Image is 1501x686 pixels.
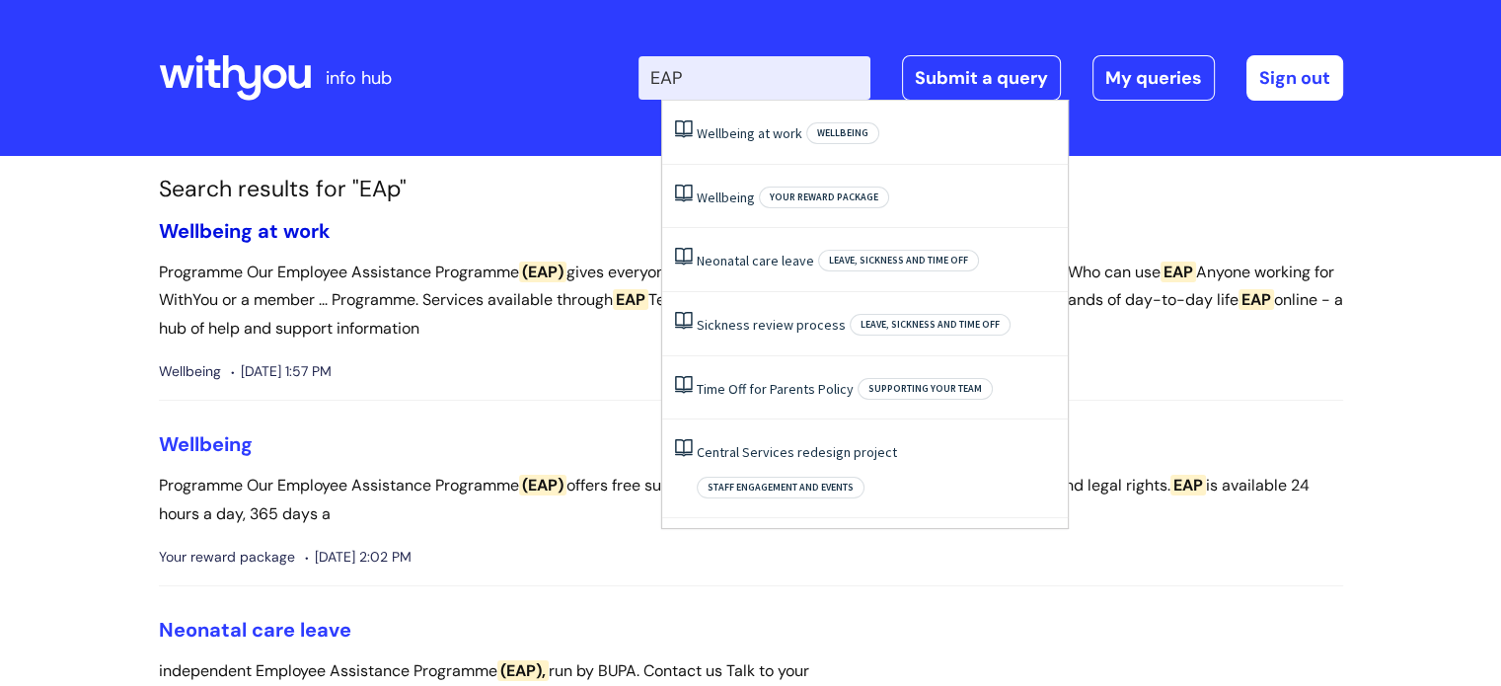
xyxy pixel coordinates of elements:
[638,55,1343,101] div: | -
[519,475,566,495] span: (EAP)
[1246,55,1343,101] a: Sign out
[159,259,1343,343] p: Programme Our Employee Assistance Programme gives everyone access to free support ... you’re usin...
[1238,289,1274,310] span: EAP
[697,477,864,498] span: Staff engagement and events
[858,378,993,400] span: Supporting your team
[759,187,889,208] span: Your reward package
[697,380,854,398] a: Time Off for Parents Policy
[305,545,412,570] span: [DATE] 2:02 PM
[519,262,566,282] span: (EAP)
[806,122,879,144] span: Wellbeing
[159,431,253,457] a: Wellbeing
[497,660,549,681] span: (EAP),
[850,314,1011,336] span: Leave, sickness and time off
[326,62,392,94] p: info hub
[697,252,814,269] a: Neonatal care leave
[159,176,1343,203] h1: Search results for "EAp"
[231,359,332,384] span: [DATE] 1:57 PM
[159,472,1343,529] p: Programme Our Employee Assistance Programme offers free support regarding your mental ... managem...
[1161,262,1196,282] span: EAP
[818,250,979,271] span: Leave, sickness and time off
[613,289,648,310] span: EAP
[1170,475,1206,495] span: EAP
[159,218,331,244] a: Wellbeing at work
[638,56,870,100] input: Search
[902,55,1061,101] a: Submit a query
[159,545,295,570] span: Your reward package
[697,316,846,334] a: Sickness review process
[697,124,802,142] a: Wellbeing at work
[697,189,755,206] a: Wellbeing
[697,443,897,461] a: Central Services redesign project
[159,617,351,643] a: Neonatal care leave
[159,657,1343,686] p: independent Employee Assistance Programme run by BUPA. Contact us Talk to your
[159,359,221,384] span: Wellbeing
[1092,55,1215,101] a: My queries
